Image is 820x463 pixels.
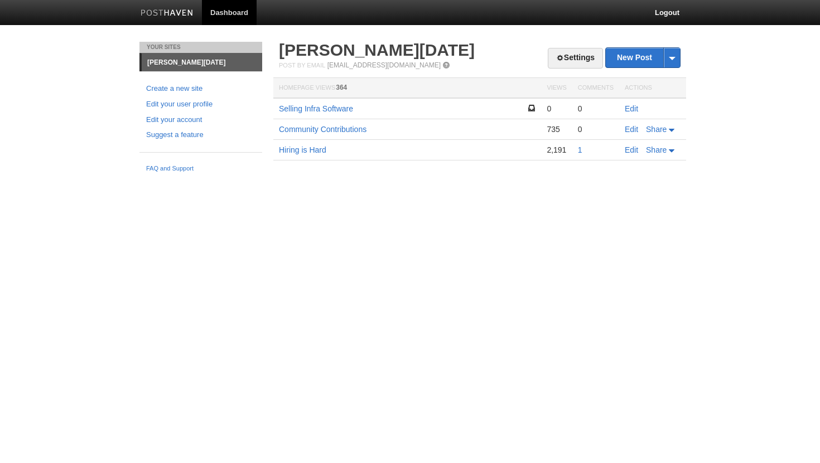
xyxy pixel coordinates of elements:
[279,104,353,113] a: Selling Infra Software
[625,145,638,154] a: Edit
[578,104,614,114] div: 0
[141,9,194,18] img: Posthaven-bar
[547,145,566,155] div: 2,191
[646,145,667,154] span: Share
[625,125,638,134] a: Edit
[606,48,680,67] a: New Post
[578,124,614,134] div: 0
[279,41,475,59] a: [PERSON_NAME][DATE]
[547,124,566,134] div: 735
[625,104,638,113] a: Edit
[146,164,255,174] a: FAQ and Support
[146,99,255,110] a: Edit your user profile
[619,78,686,99] th: Actions
[541,78,572,99] th: Views
[139,42,262,53] li: Your Sites
[646,125,667,134] span: Share
[146,83,255,95] a: Create a new site
[572,78,619,99] th: Comments
[336,84,347,91] span: 364
[146,114,255,126] a: Edit your account
[279,145,326,154] a: Hiring is Hard
[547,104,566,114] div: 0
[146,129,255,141] a: Suggest a feature
[578,145,582,154] a: 1
[548,48,603,69] a: Settings
[279,125,366,134] a: Community Contributions
[279,62,325,69] span: Post by Email
[327,61,441,69] a: [EMAIL_ADDRESS][DOMAIN_NAME]
[142,53,262,71] a: [PERSON_NAME][DATE]
[273,78,541,99] th: Homepage Views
